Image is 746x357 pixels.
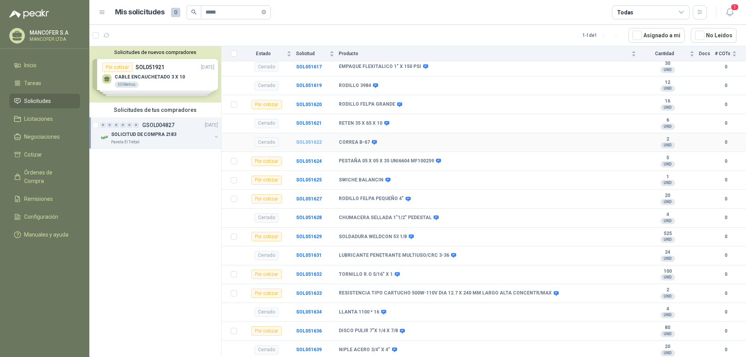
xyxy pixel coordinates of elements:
div: Por cotizar [251,326,282,336]
button: No Leídos [691,28,737,43]
a: Licitaciones [9,111,80,126]
p: GSOL004827 [142,122,174,128]
a: SOL051633 [296,291,322,296]
b: PESTAÑA 05 X 05 X 35 UNI6604 MF100259 [339,158,434,164]
th: Solicitud [296,46,339,61]
b: CHUMACERA SELLADA 1"1/2" PEDESTAL [339,215,432,221]
a: SOL051639 [296,347,322,352]
a: 0 0 0 0 0 0 GSOL004827[DATE] Company LogoSOLICITUD DE COMPRA 2183Panela El Trébol [100,120,220,145]
div: Por cotizar [251,176,282,185]
div: Cerrado [254,62,279,71]
b: 20 [641,344,694,350]
b: 0 [715,63,737,71]
div: 0 [107,122,113,128]
b: 5 [641,155,694,161]
th: # COTs [715,46,746,61]
div: 0 [127,122,132,128]
a: SOL051624 [296,158,322,164]
div: Por cotizar [251,270,282,279]
b: 100 [641,268,694,275]
div: UND [661,293,675,300]
div: UND [661,218,675,224]
a: Negociaciones [9,129,80,144]
b: RESISTENCIA TIPO CARTUCHO 500W-110V DIA 12.7 X 240 MM LARGO ALTA CONCENTR/MAX [339,290,552,296]
a: SOL051621 [296,120,322,126]
div: 0 [120,122,126,128]
div: UND [661,350,675,356]
a: Inicio [9,58,80,73]
b: EMPAQUE FLEXITALICO 1" X 150 PSI [339,64,421,70]
b: 0 [715,101,737,108]
button: 1 [723,5,737,19]
div: Cerrado [254,213,279,223]
b: SOL051632 [296,272,322,277]
div: UND [661,67,675,73]
span: Configuración [24,212,58,221]
b: 16 [641,98,694,104]
a: SOL051619 [296,83,322,88]
div: Cerrado [254,138,279,147]
b: NIPLE ACERO 3/4" X 4" [339,347,390,353]
a: Órdenes de Compra [9,165,80,188]
div: Cerrado [254,81,279,91]
span: Inicio [24,61,37,70]
div: Por cotizar [251,232,282,241]
b: 80 [641,325,694,331]
a: SOL051634 [296,309,322,315]
b: 0 [715,233,737,240]
img: Logo peakr [9,9,49,19]
b: SOL051631 [296,253,322,258]
div: UND [661,274,675,280]
b: 12 [641,80,694,86]
span: Manuales y ayuda [24,230,68,239]
a: SOL051629 [296,234,322,239]
span: Solicitud [296,51,328,56]
div: UND [661,85,675,92]
span: search [191,9,197,15]
b: RETEN 35 X 65 X 10 [339,120,382,127]
th: Estado [242,46,296,61]
a: Tareas [9,76,80,91]
div: UND [661,256,675,262]
div: UND [661,199,675,205]
span: 1 [730,3,739,11]
p: MANCOFER LTDA [30,37,78,42]
div: UND [661,124,675,130]
a: SOL051636 [296,328,322,334]
b: 4 [641,212,694,218]
span: Cotizar [24,150,42,159]
button: Asignado a mi [628,28,685,43]
b: 24 [641,249,694,256]
p: MANCOFER S.A [30,30,78,35]
div: Por cotizar [251,194,282,204]
a: SOL051627 [296,196,322,202]
b: 0 [715,82,737,89]
div: Solicitudes de nuevos compradoresPor cotizarSOL051921[DATE] CABLE ENCAUCHETADO 3 X 1050 MetrosPor... [89,46,221,103]
b: 0 [715,327,737,335]
b: 30 [641,61,694,67]
div: Por cotizar [251,289,282,298]
div: Solicitudes de tus compradores [89,103,221,117]
div: UND [661,180,675,186]
b: RODILLO FELPA GRANDE [339,101,395,108]
b: 4 [641,306,694,312]
div: 0 [100,122,106,128]
span: # COTs [715,51,730,56]
th: Producto [339,46,641,61]
b: SOLDADURA WELDCON 53 1/8 [339,234,407,240]
a: Solicitudes [9,94,80,108]
div: Cerrado [254,345,279,355]
div: Por cotizar [251,100,282,109]
a: Remisiones [9,192,80,206]
b: CORREA B-67 [339,139,370,146]
b: 20 [641,193,694,199]
div: UND [661,237,675,243]
b: 0 [715,176,737,184]
h1: Mis solicitudes [115,7,165,18]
